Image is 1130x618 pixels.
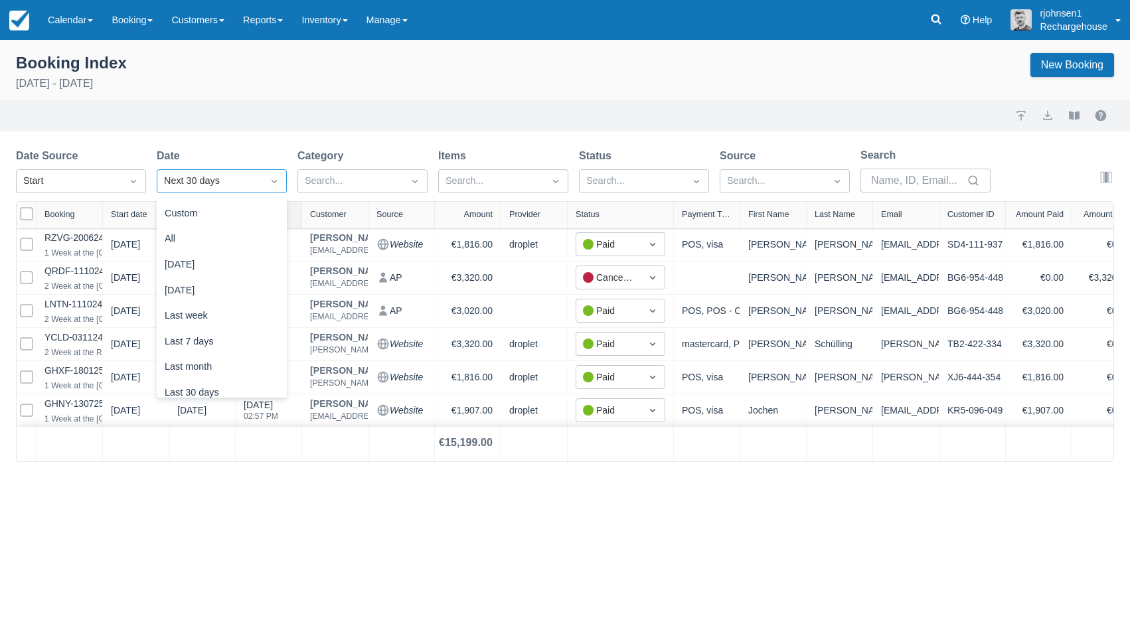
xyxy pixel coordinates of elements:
div: KR5-096-049 [947,402,997,419]
a: [PERSON_NAME] [310,266,446,275]
div: [DATE] [111,337,140,356]
i: Help [961,15,970,25]
a: YCLD-031124 [44,332,103,343]
a: [PERSON_NAME] [310,233,513,242]
div: POS, visa [682,236,732,253]
div: 2 Week at the Rechargehouse in [GEOGRAPHIC_DATA], Bedding and Towels 2 Week, Water and electricit... [44,345,468,360]
div: Booking [44,210,75,219]
div: 02:57 PM [244,412,278,420]
label: Date Source [16,148,83,164]
div: [EMAIL_ADDRESS][DOMAIN_NAME] [881,270,931,286]
div: Email [881,210,902,219]
div: Next 30 days [164,174,256,189]
a: [PERSON_NAME] [310,299,446,309]
a: GHNY-130725 [44,398,104,409]
div: 2 Week at the [GEOGRAPHIC_DATA] in [GEOGRAPHIC_DATA], Bedding and Towels 2 Week, No, Water and el... [44,311,510,327]
em: Website [390,238,423,252]
div: €1,907.00 [443,402,493,419]
img: checkfront-main-nav-mini-logo.png [9,11,29,31]
div: [EMAIL_ADDRESS][PERSON_NAME][DOMAIN_NAME] [881,236,931,253]
span: Dropdown icon [127,175,140,188]
div: [PERSON_NAME] [748,270,798,286]
div: Schülling [815,336,864,352]
div: Customer ID [947,210,995,219]
span: Dropdown icon [646,304,659,317]
div: Booking Index [16,53,127,73]
div: €0.00 [1080,336,1130,352]
div: Last 7 days [157,329,287,355]
div: [PERSON_NAME] [310,333,513,342]
button: export [1040,108,1056,123]
em: Website [390,337,423,351]
div: POS, visa [682,369,732,386]
span: Dropdown icon [690,175,703,188]
div: [EMAIL_ADDRESS][DOMAIN_NAME] [881,303,931,319]
div: First Name [748,210,789,219]
div: AP [376,270,426,286]
a: [PERSON_NAME] [310,366,578,375]
div: [PERSON_NAME] [748,369,798,386]
div: [PERSON_NAME][EMAIL_ADDRESS][DOMAIN_NAME] [310,342,513,358]
div: €0.00 [1080,369,1130,386]
label: Search [860,147,901,163]
div: [PERSON_NAME] [815,402,864,419]
div: [PERSON_NAME] [815,303,864,319]
div: Custom [157,201,287,227]
label: Date [157,148,185,164]
a: [PERSON_NAME] [310,399,446,408]
div: [PERSON_NAME][EMAIL_ADDRESS][PERSON_NAME][DOMAIN_NAME] [310,375,578,391]
div: [EMAIL_ADDRESS][DOMAIN_NAME] [881,402,931,419]
a: LNTN-111024 [44,299,102,309]
span: Dropdown icon [646,370,659,384]
label: Source [720,148,761,164]
div: €0.00 [1080,303,1130,319]
div: BG6-954-448 [947,303,997,319]
a: QRDF-111024 [44,266,104,276]
div: Paid [583,370,634,384]
div: €3,320.00 [1080,270,1130,286]
div: Start [23,174,115,189]
a: GHXF-180125 [44,365,104,376]
span: Dropdown icon [831,175,844,188]
div: droplet [509,336,559,352]
span: Dropdown icon [646,337,659,350]
div: mastercard, POS [682,336,732,352]
div: Last week [157,303,287,329]
div: Start date [111,210,147,219]
div: [PERSON_NAME][EMAIL_ADDRESS][PERSON_NAME][DOMAIN_NAME] [881,369,931,386]
p: Rechargehouse [1040,20,1107,33]
div: Amount Paid [1016,210,1064,219]
div: 1 Week at the [GEOGRAPHIC_DATA] in [GEOGRAPHIC_DATA], Bedding and Towels 1 Week, No, Water and el... [44,378,510,394]
div: €3,320.00 [443,336,493,352]
div: droplet [509,369,559,386]
div: [DATE] [244,398,278,428]
div: 2 Week at the [GEOGRAPHIC_DATA] in [GEOGRAPHIC_DATA], Bedding and Towels 2 Week, No, Water and el... [44,278,510,294]
span: Dropdown icon [549,175,562,188]
div: Paid [583,403,634,418]
div: [EMAIL_ADDRESS][DOMAIN_NAME] [310,408,446,424]
div: [DATE] [111,370,140,390]
div: [DATE] [157,252,287,278]
label: Category [297,148,349,164]
div: XJ6-444-354 [947,369,997,386]
div: €1,816.00 [1014,369,1064,386]
div: [PERSON_NAME] [815,270,864,286]
input: Name, ID, Email... [871,169,964,193]
div: Status [576,210,600,219]
div: AP [376,303,426,319]
a: New Booking [1030,53,1114,77]
em: Website [390,370,423,384]
span: Dropdown icon [646,238,659,251]
div: 1 Week at the [GEOGRAPHIC_DATA] in [GEOGRAPHIC_DATA], Bedding and Towels 1 Week, Water and electr... [44,245,495,261]
span: Dropdown icon [268,175,281,188]
div: [PERSON_NAME] [748,336,798,352]
div: POS, visa [682,402,732,419]
div: SD4-111-937 [947,236,997,253]
div: All [157,226,287,252]
div: droplet [509,402,559,419]
label: Items [438,148,471,164]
